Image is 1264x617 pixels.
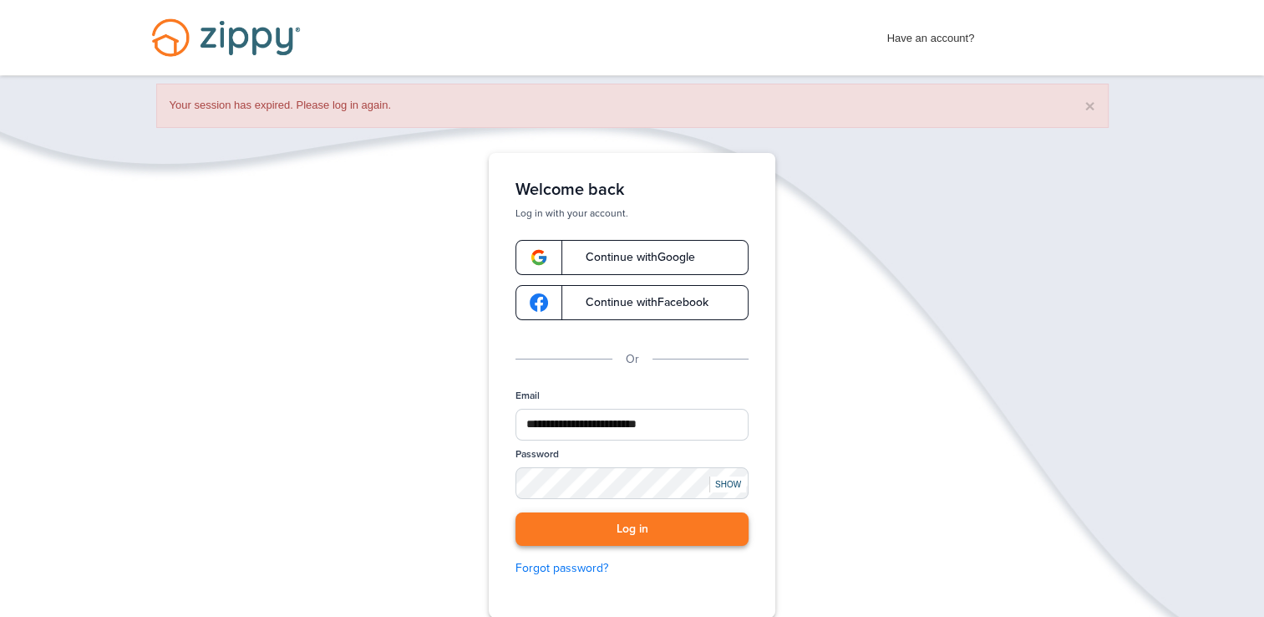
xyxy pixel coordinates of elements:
button: × [1084,97,1094,115]
input: Password [515,467,749,499]
span: Have an account? [887,21,975,48]
a: google-logoContinue withFacebook [515,285,749,320]
span: Continue with Google [569,252,695,263]
button: Log in [515,512,749,547]
p: Log in with your account. [515,207,749,220]
img: google-logo [530,293,548,312]
label: Password [515,447,559,461]
input: Email [515,409,749,441]
label: Email [515,389,540,403]
p: Or [626,350,639,369]
img: google-logo [530,248,548,267]
div: Your session has expired. Please log in again. [156,84,1109,128]
h1: Welcome back [515,180,749,200]
span: Continue with Facebook [569,297,708,308]
a: Forgot password? [515,559,749,578]
div: SHOW [709,477,746,492]
a: google-logoContinue withGoogle [515,240,749,275]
